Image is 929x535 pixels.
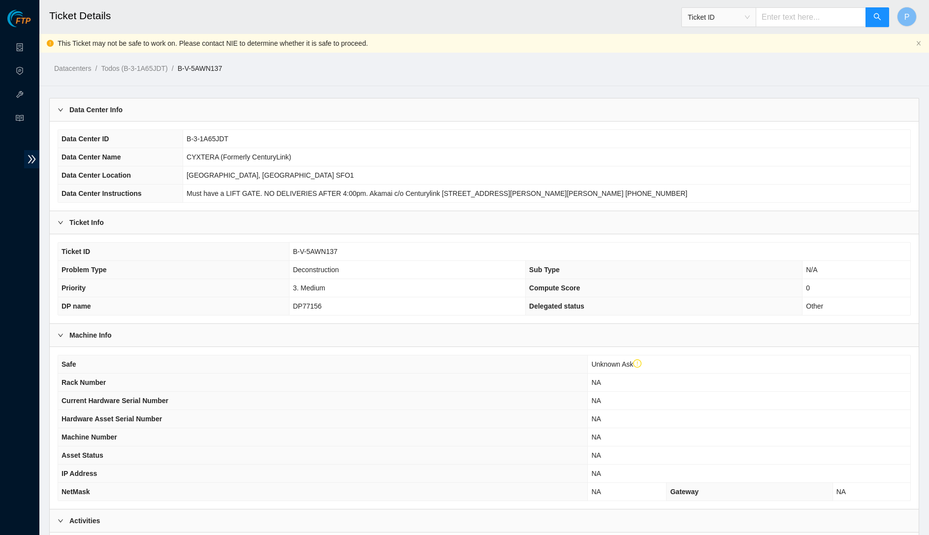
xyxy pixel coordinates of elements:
[62,360,76,368] span: Safe
[591,433,601,441] span: NA
[591,470,601,477] span: NA
[50,509,919,532] div: Activities
[293,302,321,310] span: DP77156
[293,266,339,274] span: Deconstruction
[69,330,112,341] b: Machine Info
[836,488,846,496] span: NA
[62,433,117,441] span: Machine Number
[904,11,910,23] span: P
[62,302,91,310] span: DP name
[529,266,560,274] span: Sub Type
[50,98,919,121] div: Data Center Info
[62,153,121,161] span: Data Center Name
[187,153,291,161] span: CYXTERA (Formerly CenturyLink)
[293,248,338,255] span: B-V-5AWN137
[7,18,31,31] a: Akamai TechnologiesFTP
[62,470,97,477] span: IP Address
[62,488,90,496] span: NetMask
[58,107,64,113] span: right
[529,302,584,310] span: Delegated status
[16,17,31,26] span: FTP
[62,189,142,197] span: Data Center Instructions
[172,64,174,72] span: /
[62,248,90,255] span: Ticket ID
[50,211,919,234] div: Ticket Info
[897,7,917,27] button: P
[69,515,100,526] b: Activities
[756,7,866,27] input: Enter text here...
[58,332,64,338] span: right
[591,415,601,423] span: NA
[62,171,131,179] span: Data Center Location
[529,284,580,292] span: Compute Score
[670,488,699,496] span: Gateway
[916,40,922,47] button: close
[916,40,922,46] span: close
[806,284,810,292] span: 0
[62,266,107,274] span: Problem Type
[69,217,104,228] b: Ticket Info
[633,359,642,368] span: exclamation-circle
[187,171,354,179] span: [GEOGRAPHIC_DATA], [GEOGRAPHIC_DATA] SFO1
[62,135,109,143] span: Data Center ID
[58,220,64,225] span: right
[62,378,106,386] span: Rack Number
[95,64,97,72] span: /
[865,7,889,27] button: search
[591,360,641,368] span: Unknown Ask
[591,397,601,405] span: NA
[873,13,881,22] span: search
[591,488,601,496] span: NA
[187,189,687,197] span: Must have a LIFT GATE. NO DELIVERIES AFTER 4:00pm. Akamai c/o Centurylink [STREET_ADDRESS][PERSON...
[16,110,24,129] span: read
[591,451,601,459] span: NA
[293,284,325,292] span: 3. Medium
[7,10,50,27] img: Akamai Technologies
[24,150,39,168] span: double-right
[688,10,750,25] span: Ticket ID
[62,415,162,423] span: Hardware Asset Serial Number
[806,302,823,310] span: Other
[187,135,228,143] span: B-3-1A65JDT
[62,397,168,405] span: Current Hardware Serial Number
[69,104,123,115] b: Data Center Info
[101,64,167,72] a: Todos (B-3-1A65JDT)
[591,378,601,386] span: NA
[62,284,86,292] span: Priority
[62,451,103,459] span: Asset Status
[50,324,919,346] div: Machine Info
[58,518,64,524] span: right
[54,64,91,72] a: Datacenters
[178,64,223,72] a: B-V-5AWN137
[806,266,817,274] span: N/A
